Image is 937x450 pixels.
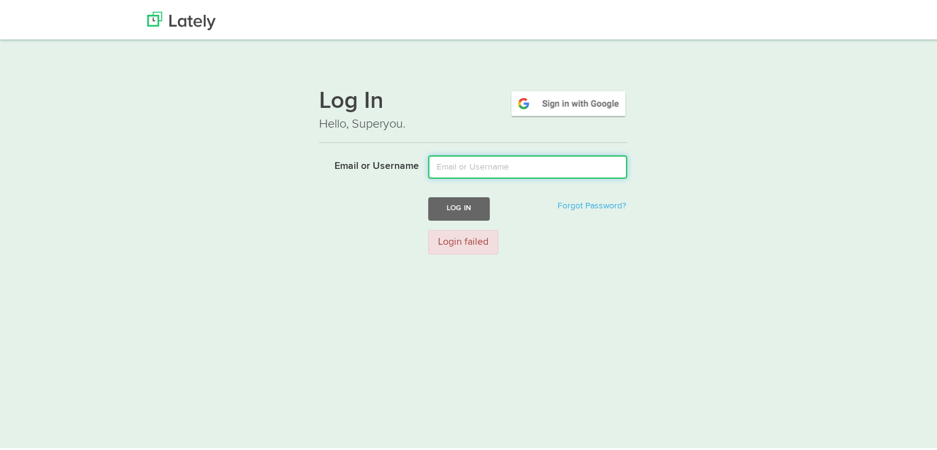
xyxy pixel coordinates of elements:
img: google-signin.png [509,87,627,115]
a: Forgot Password? [558,199,626,208]
button: Log In [428,195,490,218]
div: Login failed [428,227,498,253]
label: Email or Username [310,153,419,171]
p: Hello, Superyou. [319,113,627,131]
img: Lately [147,9,216,28]
h1: Log In [319,87,627,113]
input: Email or Username [428,153,627,176]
